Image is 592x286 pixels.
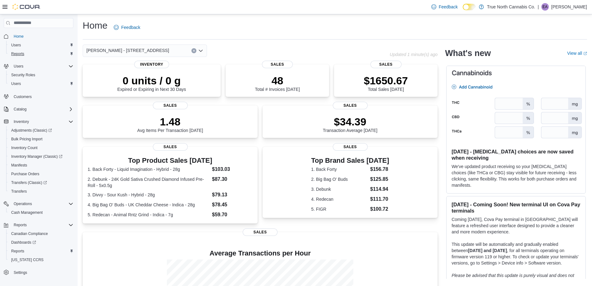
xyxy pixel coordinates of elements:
[212,211,253,218] dd: $59.70
[9,135,73,143] span: Bulk Pricing Import
[445,48,491,58] h2: What's new
[88,202,209,208] dt: 4. Big Bag O' Buds - UK Cheddar Cheese - Indica - 28g
[88,176,209,189] dt: 2. Debunk - 24K Gold Sativa Crushed Diamond Infused Pre-Roll - 5x0.5g
[191,48,196,53] button: Clear input
[439,4,458,10] span: Feedback
[9,71,73,79] span: Security Roles
[11,171,39,176] span: Purchase Orders
[11,269,30,276] a: Settings
[9,127,73,134] span: Adjustments (Classic)
[88,212,209,218] dt: 5. Redecan - Animal Rntz Grind - Indica - 7g
[1,92,76,101] button: Customers
[9,153,65,160] a: Inventory Manager (Classic)
[370,205,389,213] dd: $100.72
[243,228,278,236] span: Sales
[11,128,52,133] span: Adjustments (Classic)
[153,102,188,109] span: Sales
[11,240,36,245] span: Dashboards
[452,148,581,161] h3: [DATE] - [MEDICAL_DATA] choices are now saved when receiving
[567,51,587,56] a: View allExternal link
[6,178,76,187] a: Transfers (Classic)
[6,79,76,88] button: Users
[323,115,378,128] p: $34.39
[370,195,389,203] dd: $111.70
[11,118,31,125] button: Inventory
[543,3,548,11] span: EA
[11,154,62,159] span: Inventory Manager (Classic)
[11,73,35,77] span: Security Roles
[429,1,460,13] a: Feedback
[9,135,45,143] a: Bulk Pricing Import
[311,176,368,182] dt: 2. Big Bag O' Buds
[6,41,76,49] button: Users
[6,170,76,178] button: Purchase Orders
[14,201,32,206] span: Operations
[6,152,76,161] a: Inventory Manager (Classic)
[11,105,29,113] button: Catalog
[11,269,73,276] span: Settings
[86,47,169,54] span: [PERSON_NAME] - [STREET_ADDRESS]
[9,256,73,264] span: Washington CCRS
[14,223,27,227] span: Reports
[14,34,24,39] span: Home
[6,247,76,256] button: Reports
[6,238,76,247] a: Dashboards
[452,241,581,266] p: This update will be automatically and gradually enabled between , for all terminals operating on ...
[83,19,108,32] h1: Home
[11,118,73,125] span: Inventory
[117,74,186,87] p: 0 units / 0 g
[6,71,76,79] button: Security Roles
[88,157,253,164] h3: Top Product Sales [DATE]
[9,188,73,195] span: Transfers
[9,162,30,169] a: Manifests
[1,221,76,229] button: Reports
[6,256,76,264] button: [US_STATE] CCRS
[6,187,76,196] button: Transfers
[198,48,203,53] button: Open list of options
[6,229,76,238] button: Canadian Compliance
[11,105,73,113] span: Catalog
[333,102,368,109] span: Sales
[14,119,29,124] span: Inventory
[541,3,549,11] div: Erin Anderson
[390,52,438,57] p: Updated 1 minute(s) ago
[9,179,49,186] a: Transfers (Classic)
[311,166,368,172] dt: 1. Back Forty
[311,206,368,212] dt: 5. FIGR
[333,143,368,151] span: Sales
[311,196,368,202] dt: 4. Redecan
[487,3,535,11] p: True North Cannabis Co.
[9,170,42,178] a: Purchase Orders
[11,63,73,70] span: Users
[137,115,203,128] p: 1.48
[212,176,253,183] dd: $87.30
[6,126,76,135] a: Adjustments (Classic)
[11,249,24,254] span: Reports
[11,221,29,229] button: Reports
[9,71,38,79] a: Security Roles
[9,209,45,216] a: Cash Management
[9,80,23,87] a: Users
[9,50,27,58] a: Reports
[1,199,76,208] button: Operations
[6,49,76,58] button: Reports
[311,157,389,164] h3: Top Brand Sales [DATE]
[14,107,26,112] span: Catalog
[1,105,76,114] button: Catalog
[452,216,581,235] p: Coming [DATE], Cova Pay terminal in [GEOGRAPHIC_DATA] will feature a refreshed user interface des...
[11,33,26,40] a: Home
[370,176,389,183] dd: $125.85
[4,29,73,284] nav: Complex example
[9,144,73,152] span: Inventory Count
[11,43,21,48] span: Users
[11,81,21,86] span: Users
[255,74,300,87] p: 48
[463,4,476,10] input: Dark Mode
[1,32,76,41] button: Home
[11,231,48,236] span: Canadian Compliance
[9,179,73,186] span: Transfers (Classic)
[9,41,73,49] span: Users
[9,247,27,255] a: Reports
[323,115,378,133] div: Transaction Average [DATE]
